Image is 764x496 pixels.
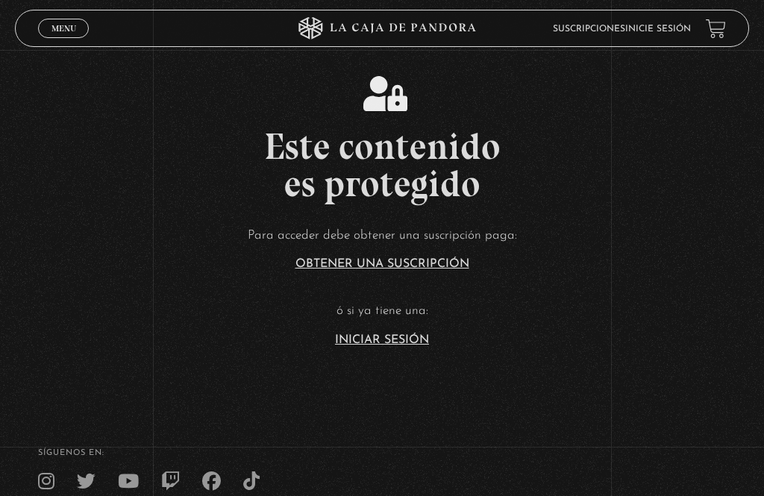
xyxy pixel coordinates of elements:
a: Iniciar Sesión [335,334,429,346]
a: Suscripciones [553,25,625,34]
h4: SÍguenos en: [38,449,726,457]
a: Inicie sesión [625,25,691,34]
span: Menu [51,24,76,33]
a: View your shopping cart [706,19,726,39]
a: Obtener una suscripción [295,258,469,270]
span: Cerrar [46,37,81,47]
